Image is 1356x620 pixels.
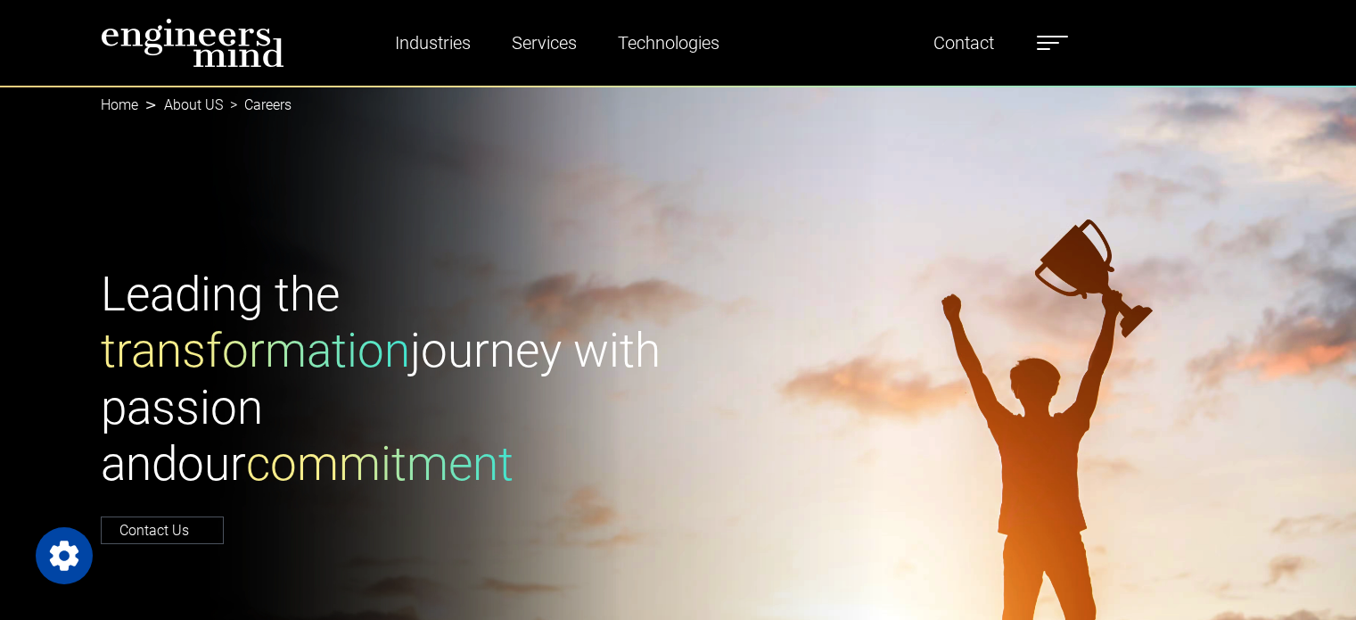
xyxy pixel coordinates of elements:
a: Contact [926,22,1001,63]
span: commitment [246,436,514,492]
a: Contact Us [101,517,224,544]
a: About US [164,96,223,113]
img: logo [101,18,284,68]
a: Home [101,96,138,113]
li: Careers [223,95,292,116]
h1: Leading the journey with passion and our [101,267,668,493]
span: transformation [101,323,410,378]
a: Technologies [611,22,727,63]
a: Industries [388,22,478,63]
a: Services [505,22,584,63]
nav: breadcrumb [101,86,1256,125]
